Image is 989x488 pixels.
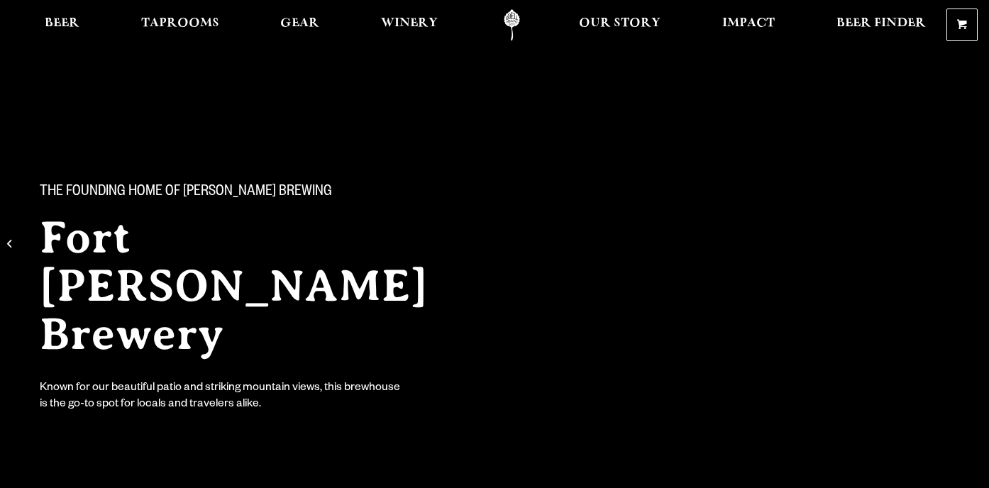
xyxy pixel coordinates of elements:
a: Odell Home [485,9,538,41]
a: Beer [35,9,89,41]
a: Gear [271,9,328,41]
span: Winery [381,18,438,29]
a: Beer Finder [827,9,935,41]
div: Known for our beautiful patio and striking mountain views, this brewhouse is the go-to spot for l... [40,381,403,414]
h2: Fort [PERSON_NAME] Brewery [40,213,482,358]
span: The Founding Home of [PERSON_NAME] Brewing [40,184,332,202]
span: Impact [722,18,775,29]
span: Gear [280,18,319,29]
a: Impact [713,9,784,41]
a: Taprooms [132,9,228,41]
span: Beer Finder [836,18,926,29]
span: Beer [45,18,79,29]
a: Our Story [570,9,670,41]
span: Taprooms [141,18,219,29]
span: Our Story [579,18,661,29]
a: Winery [372,9,447,41]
